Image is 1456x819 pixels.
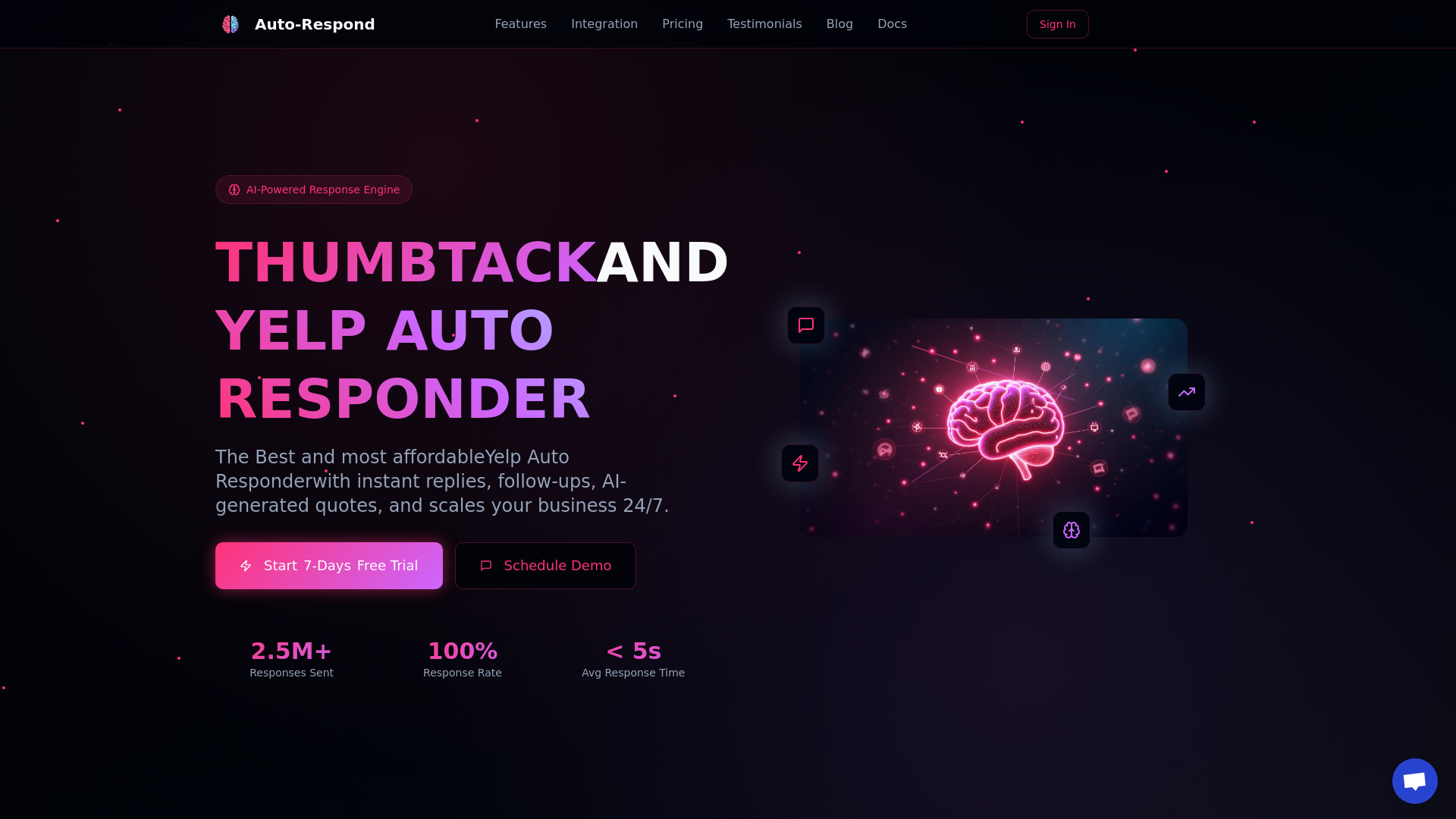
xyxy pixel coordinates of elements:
a: Pricing [662,15,703,33]
a: Docs [877,15,907,33]
a: Start7-DaysFree Trial [215,542,443,589]
div: 2.5M+ [215,638,368,665]
a: Features [494,15,547,33]
span: AND [596,231,730,294]
div: < 5s [557,638,710,665]
div: Response Rate [386,665,538,680]
a: Auto-Respond LogoAuto-Respond [215,9,375,39]
a: Blog [827,15,853,33]
iframe: Sign in with Google Button [1094,8,1248,42]
div: Open chat [1392,758,1438,804]
span: AI-Powered Response Engine [246,182,400,197]
span: Yelp Auto Responder [215,447,570,492]
a: Integration [571,15,638,33]
p: The Best and most affordable with instant replies, follow-ups, AI-generated quotes, and scales yo... [215,445,710,518]
button: Schedule Demo [455,542,637,589]
span: 7-Days [303,555,351,576]
div: 100% [386,638,538,665]
h1: YELP AUTO RESPONDER [215,297,710,433]
img: Auto-Respond Logo [221,15,240,33]
span: THUMBTACK [215,231,596,294]
a: Sign In [1027,10,1089,39]
img: AI Neural Network Brain [799,318,1188,537]
div: Avg Response Time [557,665,710,680]
div: Responses Sent [215,665,368,680]
div: Auto-Respond [255,14,375,35]
a: Testimonials [727,15,802,33]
